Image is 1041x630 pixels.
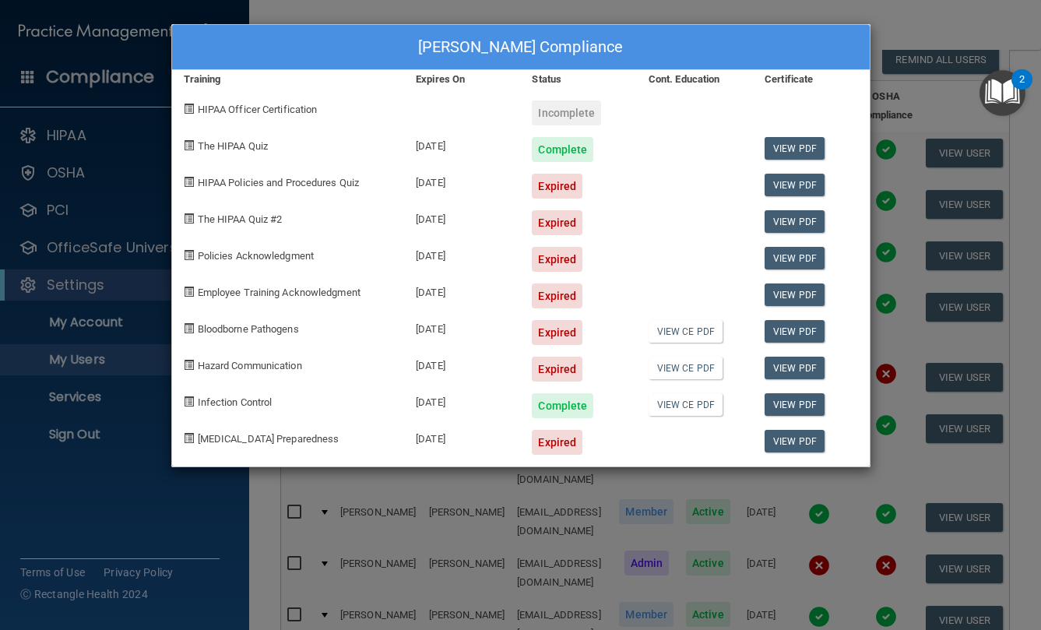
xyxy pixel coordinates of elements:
[404,418,520,455] div: [DATE]
[532,430,582,455] div: Expired
[198,360,302,371] span: Hazard Communication
[172,25,870,70] div: [PERSON_NAME] Compliance
[765,137,825,160] a: View PDF
[404,70,520,89] div: Expires On
[404,199,520,235] div: [DATE]
[198,250,314,262] span: Policies Acknowledgment
[765,320,825,343] a: View PDF
[532,137,593,162] div: Complete
[404,345,520,382] div: [DATE]
[532,357,582,382] div: Expired
[765,210,825,233] a: View PDF
[198,433,339,445] span: [MEDICAL_DATA] Preparedness
[532,283,582,308] div: Expired
[404,382,520,418] div: [DATE]
[637,70,753,89] div: Cont. Education
[198,287,360,298] span: Employee Training Acknowledgment
[198,140,268,152] span: The HIPAA Quiz
[198,104,318,115] span: HIPAA Officer Certification
[765,174,825,196] a: View PDF
[753,70,869,89] div: Certificate
[198,177,359,188] span: HIPAA Policies and Procedures Quiz
[1019,79,1025,100] div: 2
[532,100,601,125] div: Incomplete
[649,357,723,379] a: View CE PDF
[198,323,299,335] span: Bloodborne Pathogens
[765,247,825,269] a: View PDF
[404,235,520,272] div: [DATE]
[532,247,582,272] div: Expired
[520,70,636,89] div: Status
[404,308,520,345] div: [DATE]
[649,320,723,343] a: View CE PDF
[649,393,723,416] a: View CE PDF
[404,162,520,199] div: [DATE]
[765,430,825,452] a: View PDF
[172,70,405,89] div: Training
[532,393,593,418] div: Complete
[765,357,825,379] a: View PDF
[532,320,582,345] div: Expired
[532,174,582,199] div: Expired
[765,393,825,416] a: View PDF
[532,210,582,235] div: Expired
[765,283,825,306] a: View PDF
[404,272,520,308] div: [DATE]
[198,396,273,408] span: Infection Control
[198,213,283,225] span: The HIPAA Quiz #2
[979,70,1025,116] button: Open Resource Center, 2 new notifications
[404,125,520,162] div: [DATE]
